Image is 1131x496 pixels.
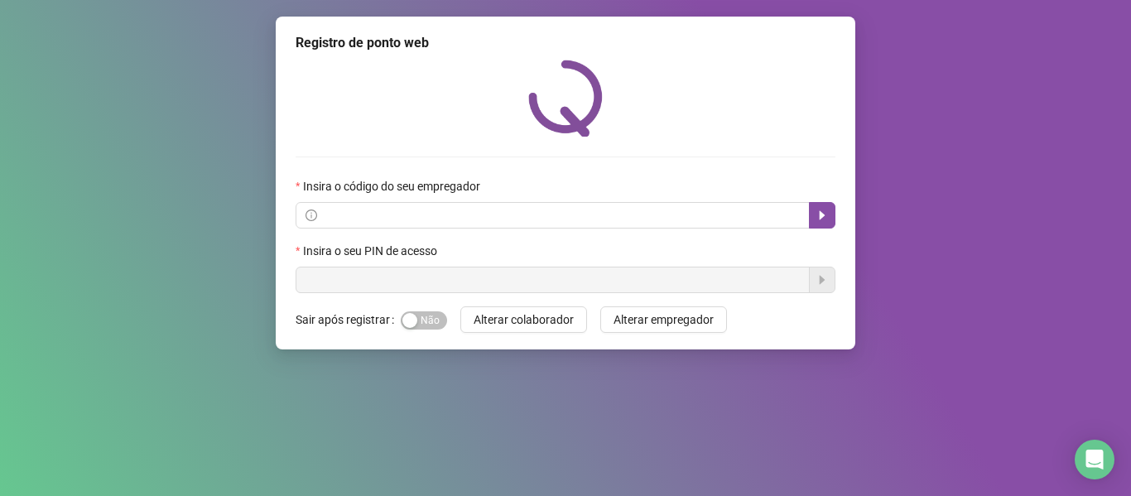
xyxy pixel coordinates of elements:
button: Alterar empregador [600,306,727,333]
label: Sair após registrar [296,306,401,333]
span: info-circle [306,209,317,221]
span: Alterar empregador [614,311,714,329]
label: Insira o seu PIN de acesso [296,242,448,260]
span: caret-right [816,209,829,222]
img: QRPoint [528,60,603,137]
span: Alterar colaborador [474,311,574,329]
div: Open Intercom Messenger [1075,440,1114,479]
label: Insira o código do seu empregador [296,177,491,195]
div: Registro de ponto web [296,33,835,53]
button: Alterar colaborador [460,306,587,333]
